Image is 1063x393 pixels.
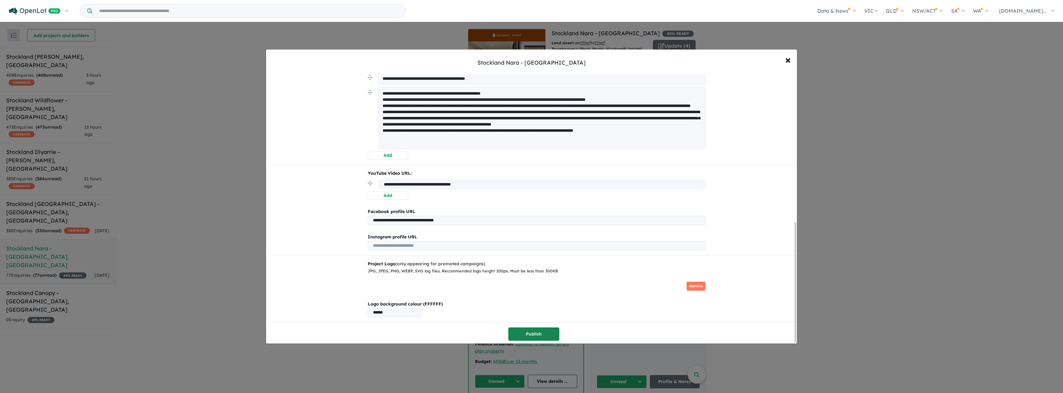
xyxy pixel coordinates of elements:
button: Add [368,151,408,160]
img: drag.svg [368,90,372,95]
p: YouTube Video URL: [368,170,705,177]
div: Stockland Nara - [GEOGRAPHIC_DATA] [477,59,586,67]
b: Facebook profile URL [368,209,415,214]
b: Logo background colour (FFFFFF) [368,301,705,308]
img: Openlot PRO Logo White [9,7,61,15]
input: Try estate name, suburb, builder or developer [94,4,404,18]
button: Publish [508,327,559,341]
div: JPG, JPEG, PNG, WEBP, SVG log files. Recommended logo height 200px. Must be less than 300KB [368,268,705,275]
b: Project Logo [368,261,396,267]
b: Instagram profile URL [368,234,417,240]
img: drag.svg [368,181,372,186]
img: drag.svg [368,75,372,80]
img: Stockland%20Nara%20-%20Beaconsfield%20___1747194270.png [368,277,446,296]
button: Remove [687,282,705,291]
div: (only appearing for promoted campaigns) [368,260,705,268]
span: × [785,53,791,66]
span: [DOMAIN_NAME]... [999,8,1047,14]
button: Add [368,191,408,200]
